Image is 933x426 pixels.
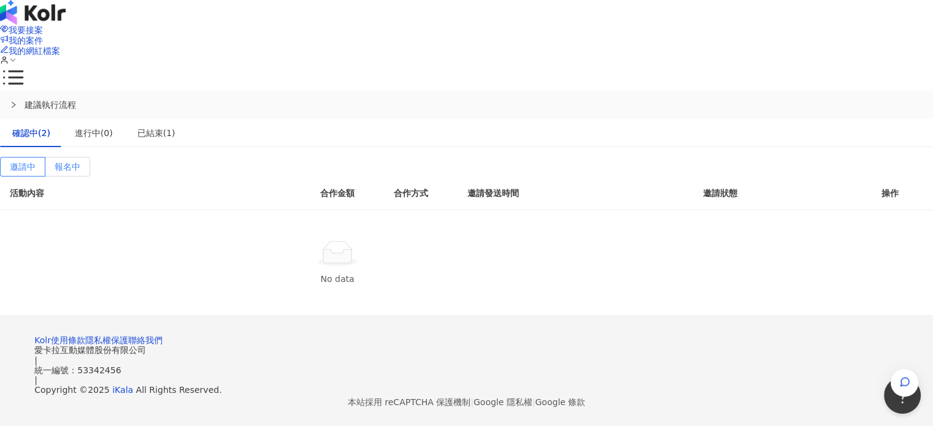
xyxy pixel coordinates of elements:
[55,162,80,172] span: 報名中
[34,375,37,385] span: |
[9,46,60,56] span: 我的網紅檔案
[51,335,85,345] a: 使用條款
[15,272,660,286] div: No data
[12,126,50,140] div: 確認中(2)
[872,177,933,210] th: 操作
[25,98,923,112] span: 建議執行流程
[474,397,532,407] a: Google 隱私權
[9,36,43,45] span: 我的案件
[348,395,585,409] span: 本站採用 reCAPTCHA 保護機制
[470,397,474,407] span: |
[85,335,128,345] a: 隱私權保護
[10,101,17,108] span: right
[34,335,51,345] a: Kolr
[10,162,36,172] span: 邀請中
[137,126,175,140] div: 已結束(1)
[310,177,384,210] th: 合作金額
[384,177,458,210] th: 合作方式
[884,377,921,414] iframe: Help Scout Beacon - Open
[34,385,899,395] div: Copyright © 2025 All Rights Reserved.
[75,126,113,140] div: 進行中(0)
[34,356,37,365] span: |
[34,345,899,355] div: 愛卡拉互動媒體股份有限公司
[532,397,536,407] span: |
[34,365,899,375] div: 統一編號：53342456
[9,25,43,35] span: 我要接案
[458,177,693,210] th: 邀請發送時間
[535,397,585,407] a: Google 條款
[693,177,872,210] th: 邀請狀態
[112,385,133,395] a: iKala
[128,335,163,345] a: 聯絡我們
